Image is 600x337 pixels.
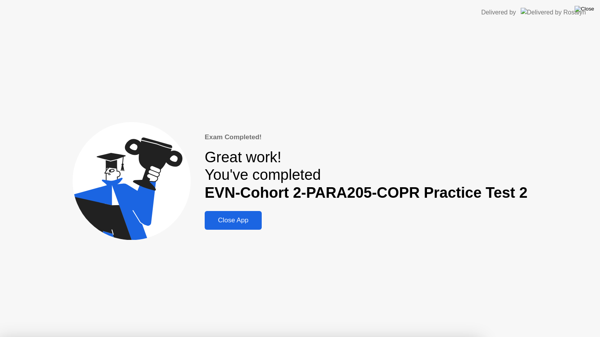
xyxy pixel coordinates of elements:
img: Close [575,6,594,12]
div: Delivered by [481,8,516,17]
div: Great work! You've completed [205,149,527,202]
img: Delivered by Rosalyn [521,8,586,17]
div: Exam Completed! [205,132,527,142]
div: Close App [207,216,259,224]
b: EVN-Cohort 2-PARA205-COPR Practice Test 2 [205,184,527,201]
